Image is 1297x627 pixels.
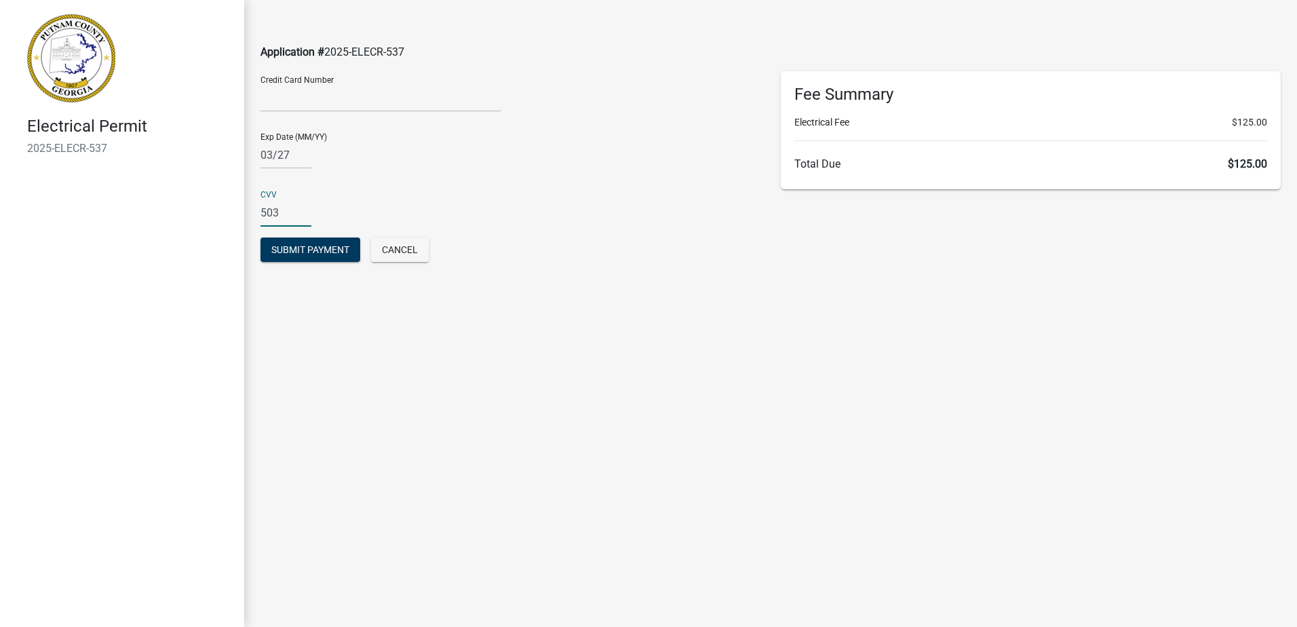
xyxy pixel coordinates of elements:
span: Submit Payment [271,244,349,255]
span: Cancel [382,244,418,255]
button: Cancel [371,237,429,262]
span: 2025-ELECR-537 [324,45,404,58]
img: Putnam County, Georgia [27,14,115,102]
h6: Fee Summary [794,85,1267,104]
span: $125.00 [1232,115,1267,130]
button: Submit Payment [260,237,360,262]
h6: Total Due [794,157,1267,170]
span: Application # [260,45,324,58]
span: $125.00 [1228,157,1267,170]
li: Electrical Fee [794,115,1267,130]
label: Credit Card Number [260,76,334,84]
h4: Electrical Permit [27,117,233,136]
h6: 2025-ELECR-537 [27,142,233,155]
